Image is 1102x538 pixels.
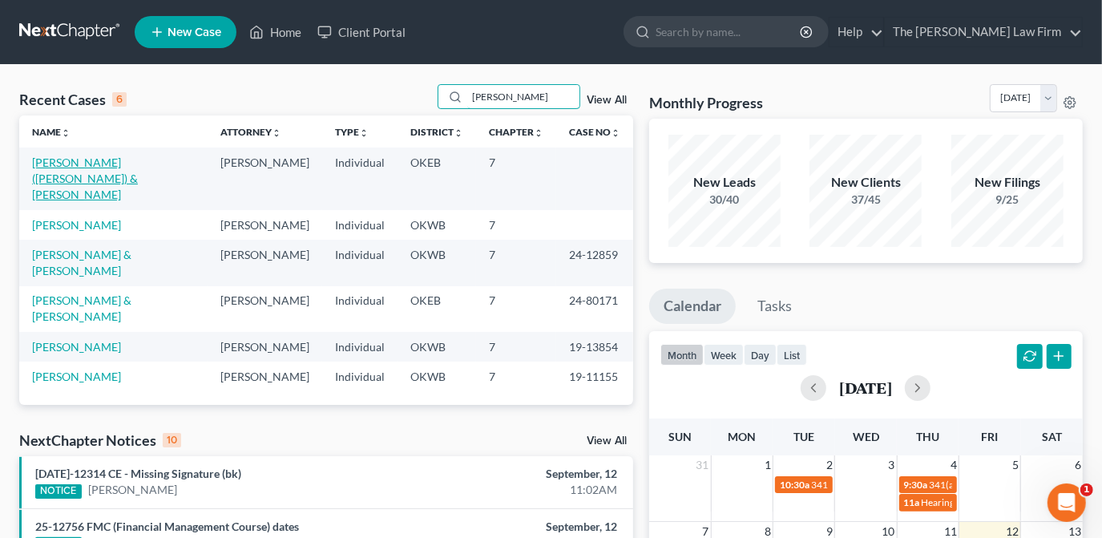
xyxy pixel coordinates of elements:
[476,240,556,285] td: 7
[208,332,322,362] td: [PERSON_NAME]
[1073,455,1083,475] span: 6
[534,128,543,138] i: unfold_more
[32,218,121,232] a: [PERSON_NAME]
[476,362,556,391] td: 7
[168,26,221,38] span: New Case
[61,128,71,138] i: unfold_more
[780,479,809,491] span: 10:30a
[398,332,476,362] td: OKWB
[668,173,781,192] div: New Leads
[1080,483,1093,496] span: 1
[35,467,241,480] a: [DATE]-12314 CE - Missing Signature (bk)
[489,126,543,138] a: Chapterunfold_more
[322,210,398,240] td: Individual
[19,431,181,450] div: NextChapter Notices
[322,148,398,209] td: Individual
[208,240,322,285] td: [PERSON_NAME]
[32,248,131,277] a: [PERSON_NAME] & [PERSON_NAME]
[556,362,633,391] td: 19-11155
[398,148,476,209] td: OKEB
[208,210,322,240] td: [PERSON_NAME]
[322,332,398,362] td: Individual
[744,344,777,366] button: day
[556,286,633,332] td: 24-80171
[398,210,476,240] td: OKWB
[476,148,556,209] td: 7
[611,128,620,138] i: unfold_more
[398,240,476,285] td: OKWB
[309,18,414,47] a: Client Portal
[322,362,398,391] td: Individual
[32,340,121,354] a: [PERSON_NAME]
[916,430,939,443] span: Thu
[704,344,744,366] button: week
[649,289,736,324] a: Calendar
[208,362,322,391] td: [PERSON_NAME]
[556,332,633,362] td: 19-13854
[208,286,322,332] td: [PERSON_NAME]
[695,455,711,475] span: 31
[809,173,922,192] div: New Clients
[811,479,966,491] span: 341(a) meeting for [PERSON_NAME]
[569,126,620,138] a: Case Nounfold_more
[112,92,127,107] div: 6
[649,93,763,112] h3: Monthly Progress
[410,126,463,138] a: Districtunfold_more
[763,455,773,475] span: 1
[825,455,834,475] span: 2
[904,479,928,491] span: 9:30a
[398,286,476,332] td: OKEB
[322,286,398,332] td: Individual
[793,430,814,443] span: Tue
[359,128,369,138] i: unfold_more
[88,482,177,498] a: [PERSON_NAME]
[668,192,781,208] div: 30/40
[32,293,131,323] a: [PERSON_NAME] & [PERSON_NAME]
[887,455,897,475] span: 3
[587,95,627,106] a: View All
[981,430,998,443] span: Fri
[830,18,883,47] a: Help
[904,496,920,508] span: 11a
[728,430,756,443] span: Mon
[556,240,633,285] td: 24-12859
[476,210,556,240] td: 7
[656,17,802,47] input: Search by name...
[241,18,309,47] a: Home
[19,90,127,109] div: Recent Cases
[434,466,617,482] div: September, 12
[885,18,1082,47] a: The [PERSON_NAME] Law Firm
[32,156,138,201] a: [PERSON_NAME] ([PERSON_NAME]) & [PERSON_NAME]
[951,173,1064,192] div: New Filings
[467,85,579,108] input: Search by name...
[587,435,627,447] a: View All
[322,240,398,285] td: Individual
[398,362,476,391] td: OKWB
[839,379,892,396] h2: [DATE]
[272,128,281,138] i: unfold_more
[660,344,704,366] button: month
[32,126,71,138] a: Nameunfold_more
[454,128,463,138] i: unfold_more
[434,519,617,535] div: September, 12
[1011,455,1020,475] span: 5
[809,192,922,208] div: 37/45
[163,433,181,447] div: 10
[743,289,806,324] a: Tasks
[476,332,556,362] td: 7
[35,520,299,533] a: 25-12756 FMC (Financial Management Course) dates
[476,286,556,332] td: 7
[1042,430,1062,443] span: Sat
[335,126,369,138] a: Typeunfold_more
[1048,483,1086,522] iframe: Intercom live chat
[668,430,692,443] span: Sun
[853,430,879,443] span: Wed
[777,344,807,366] button: list
[32,370,121,383] a: [PERSON_NAME]
[220,126,281,138] a: Attorneyunfold_more
[949,455,959,475] span: 4
[35,484,82,499] div: NOTICE
[208,148,322,209] td: [PERSON_NAME]
[951,192,1064,208] div: 9/25
[434,482,617,498] div: 11:02AM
